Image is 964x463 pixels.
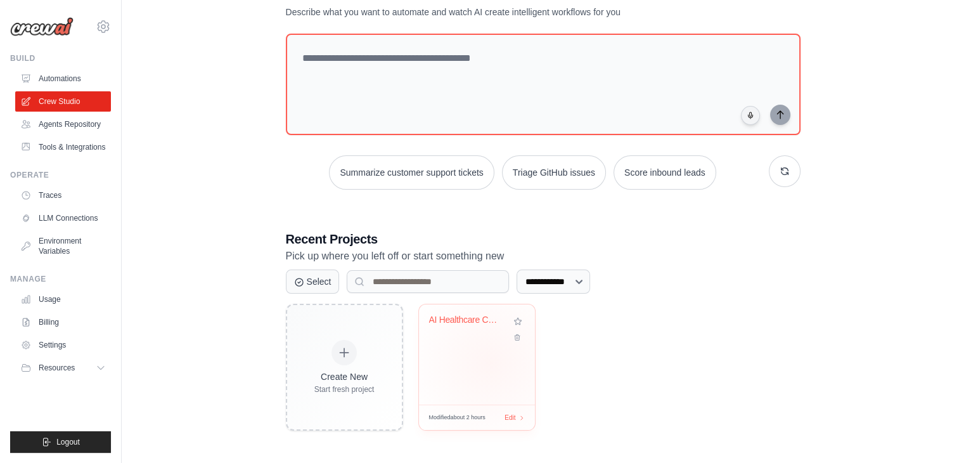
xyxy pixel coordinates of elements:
button: Delete project [511,331,525,344]
a: Agents Repository [15,114,111,134]
button: Click to speak your automation idea [741,106,760,125]
p: Describe what you want to automate and watch AI create intelligent workflows for you [286,6,712,18]
button: Triage GitHub issues [502,155,606,190]
span: Logout [56,437,80,447]
a: Usage [15,289,111,310]
button: Get new suggestions [769,155,800,187]
div: Create New [314,370,375,383]
a: Crew Studio [15,91,111,112]
a: LLM Connections [15,208,111,228]
p: Pick up where you left off or start something new [286,248,800,264]
a: Automations [15,68,111,89]
span: Modified about 2 hours [429,414,485,422]
button: Logout [10,431,111,453]
div: Start fresh project [314,384,375,395]
div: Operate [10,170,111,180]
a: Traces [15,185,111,205]
a: Tools & Integrations [15,137,111,157]
span: Edit [504,413,515,422]
button: Resources [15,358,111,378]
a: Environment Variables [15,231,111,261]
div: Manage [10,274,111,284]
div: AI Healthcare Content Generator [429,315,506,326]
a: Billing [15,312,111,332]
button: Add to favorites [511,315,525,329]
span: Resources [39,363,75,373]
button: Summarize customer support tickets [329,155,494,190]
a: Settings [15,335,111,355]
button: Select [286,270,340,294]
img: Logo [10,17,74,36]
button: Score inbound leads [614,155,716,190]
div: Build [10,53,111,63]
h3: Recent Projects [286,230,800,248]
